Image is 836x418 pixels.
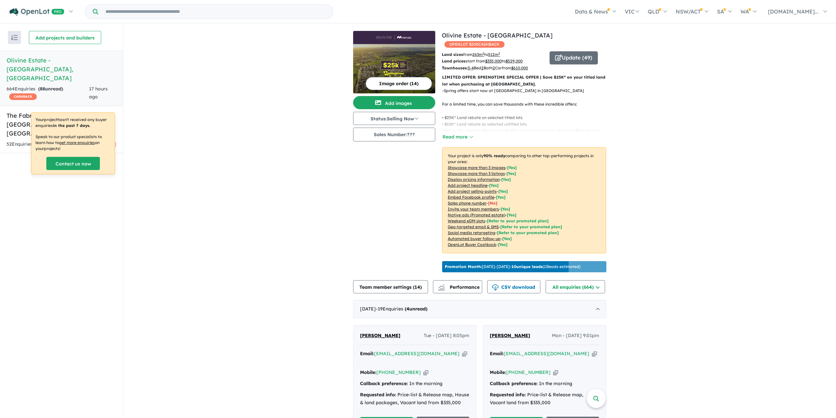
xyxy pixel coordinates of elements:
sup: 2 [483,52,484,55]
p: - Spring offers start now at [GEOGRAPHIC_DATA] in [GEOGRAPHIC_DATA] For a limited time, you can s... [442,87,611,148]
a: Olivine Estate - [GEOGRAPHIC_DATA] [442,32,553,39]
span: [PERSON_NAME] [360,332,400,338]
u: 512 m [488,52,500,57]
u: $ 610,000 [511,65,528,70]
u: Invite your team members [448,207,499,211]
p: Your project hasn't received any buyer enquiries [35,117,111,129]
img: download icon [492,284,499,291]
a: [EMAIL_ADDRESS][DOMAIN_NAME] [504,351,589,357]
u: Sales phone number [448,201,486,206]
button: Copy [462,350,467,357]
strong: Requested info: [490,392,526,398]
p: Bed Bath Car from [442,65,545,71]
span: CASHBACK [9,93,37,100]
button: Add projects and builders [29,31,101,44]
button: All enquiries (664) [546,280,605,293]
strong: Requested info: [360,392,396,398]
span: [DOMAIN_NAME]... [768,8,819,15]
button: Status:Selling Now [353,112,435,125]
u: $ 335,000 [485,59,502,63]
span: Mon - [DATE] 9:01pm [552,332,599,340]
div: In the morning [490,380,599,388]
b: 10 unique leads [511,264,543,269]
button: Image order (14) [366,77,432,90]
span: [ Yes ] [507,165,517,170]
button: Update (49) [550,51,598,64]
img: line-chart.svg [439,284,444,288]
u: Embed Facebook profile [448,195,494,200]
strong: Callback preference: [490,381,538,386]
button: Read more [442,133,473,141]
u: Showcase more than 3 images [448,165,506,170]
strong: Email: [360,351,374,357]
strong: ( unread) [405,306,427,312]
span: Tue - [DATE] 8:05pm [424,332,469,340]
div: In the morning [360,380,469,388]
div: Price-list & Release map, Vacant land from $335,000 [490,391,599,407]
span: [ Yes ] [489,183,499,188]
p: start from [442,58,545,64]
u: Add project selling-points [448,189,497,194]
span: [Yes] [502,236,512,241]
span: 17 hours ago [89,86,108,100]
button: CSV download [487,280,540,293]
span: [Yes] [498,242,508,247]
button: Copy [592,350,597,357]
div: [DATE] [353,300,606,318]
u: Automated buyer follow-up [448,236,501,241]
span: [ Yes ] [507,171,516,176]
u: 2 [493,65,495,70]
span: [ Yes ] [501,177,511,182]
button: Performance [433,280,482,293]
span: 4 [406,306,409,312]
span: [ Yes ] [496,195,506,200]
a: Olivine Estate - Donnybrook LogoOlivine Estate - Donnybrook [353,31,435,93]
span: OPENLOT $ 200 CASHBACK [444,41,505,48]
u: $ 529,000 [506,59,523,63]
span: [Refer to your promoted plan] [500,224,562,229]
span: - 19 Enquir ies [376,306,427,312]
u: 3-4 [468,65,474,70]
u: Geo-targeted email & SMS [448,224,499,229]
span: [Refer to your promoted plan] [497,230,559,235]
b: Townhouses: [442,65,468,70]
sup: 2 [498,52,500,55]
button: Team member settings (14) [353,280,428,293]
button: Copy [553,369,558,376]
input: Try estate name, suburb, builder or developer [100,5,332,19]
strong: Mobile: [490,369,506,375]
a: [PHONE_NUMBER] [506,369,551,375]
p: Speak to our product specialists to learn how to on your projects ! [35,134,111,152]
u: Display pricing information [448,177,500,182]
div: 52 Enquir ies [7,140,93,148]
img: Olivine Estate - Donnybrook Logo [356,34,433,41]
span: 88 [40,86,45,92]
u: OpenLot Buyer Cashback [448,242,496,247]
p: [DATE] - [DATE] - ( 13 leads estimated) [445,264,580,270]
strong: Email: [490,351,504,357]
u: 2 [481,65,484,70]
span: to [502,59,523,63]
a: [PERSON_NAME] [490,332,530,340]
b: 90 % ready [484,153,505,158]
button: Sales Number:??? [353,128,435,141]
div: Price-list & Release map, House & land packages, Vacant land from $335,000 [360,391,469,407]
img: sort.svg [11,35,18,40]
u: Add project headline [448,183,487,188]
p: from [442,51,545,58]
img: bar-chart.svg [438,286,445,291]
a: Contact us now [46,157,100,170]
span: [Yes] [507,212,516,217]
p: LIMITED OFFER: SPRINGTIME SPECIAL OFFER | Save $25K* on your titled land lot when purchasing at [... [442,74,606,87]
p: Your project is only comparing to other top-performing projects in your area: - - - - - - - - - -... [442,147,606,253]
span: [PERSON_NAME] [490,332,530,338]
img: Olivine Estate - Donnybrook [353,44,435,93]
b: Land prices [442,59,465,63]
span: 14 [415,284,420,290]
u: Native ads (Promoted estate) [448,212,505,217]
span: [ Yes ] [501,207,510,211]
a: [PERSON_NAME] [360,332,400,340]
span: [Refer to your promoted plan] [487,218,549,223]
a: [PHONE_NUMBER] [376,369,421,375]
span: Performance [439,284,480,290]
